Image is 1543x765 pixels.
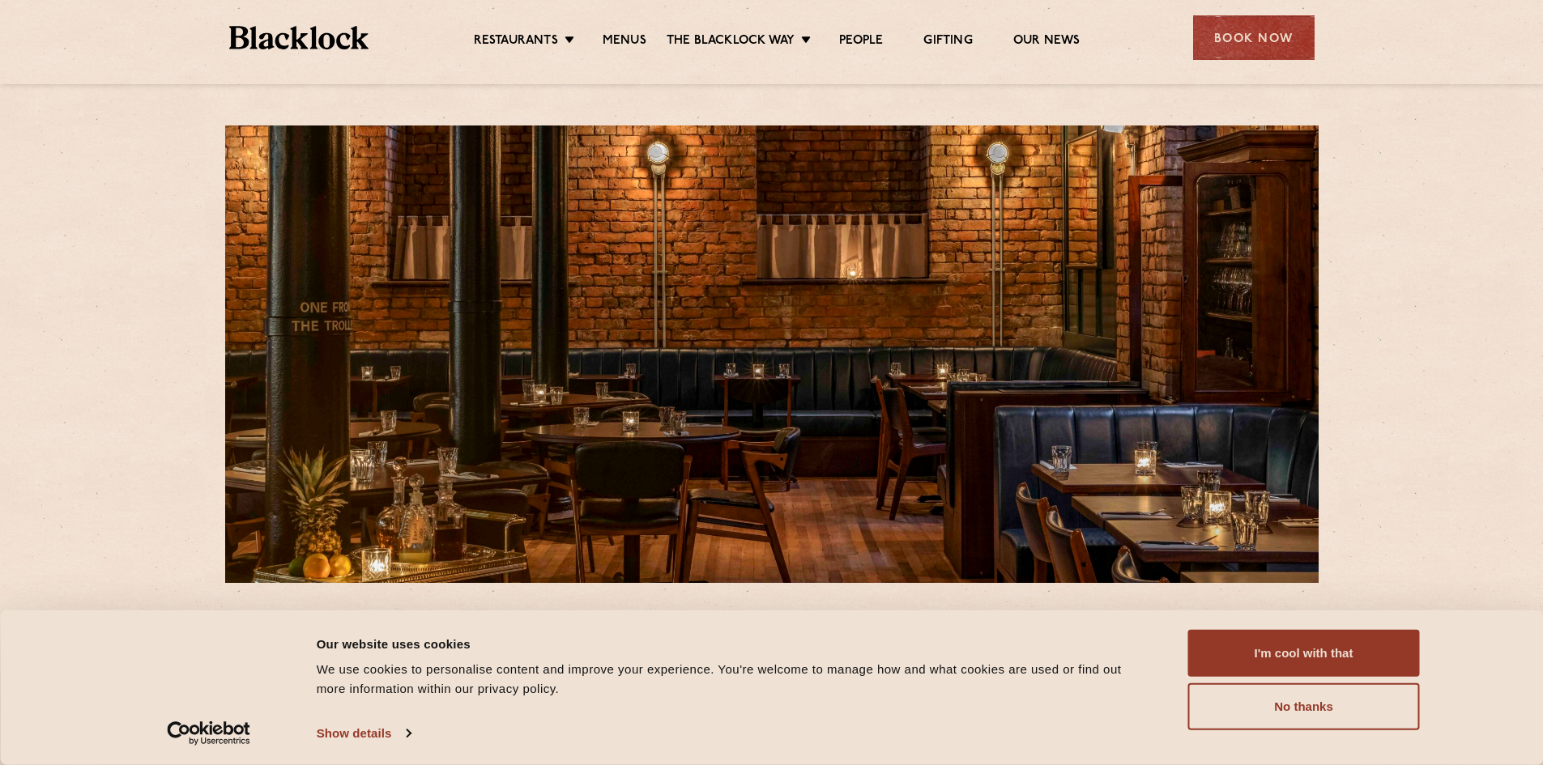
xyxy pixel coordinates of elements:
a: Gifting [923,33,972,51]
a: Our News [1013,33,1081,51]
div: Our website uses cookies [317,634,1152,653]
button: No thanks [1188,683,1420,730]
a: The Blacklock Way [667,33,795,51]
a: People [839,33,883,51]
a: Show details [317,721,411,746]
div: Book Now [1193,15,1315,60]
button: I'm cool with that [1188,630,1420,677]
a: Usercentrics Cookiebot - opens in a new window [138,721,279,746]
a: Restaurants [474,33,558,51]
a: Menus [603,33,646,51]
div: We use cookies to personalise content and improve your experience. You're welcome to manage how a... [317,660,1152,699]
img: BL_Textured_Logo-footer-cropped.svg [229,26,369,49]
